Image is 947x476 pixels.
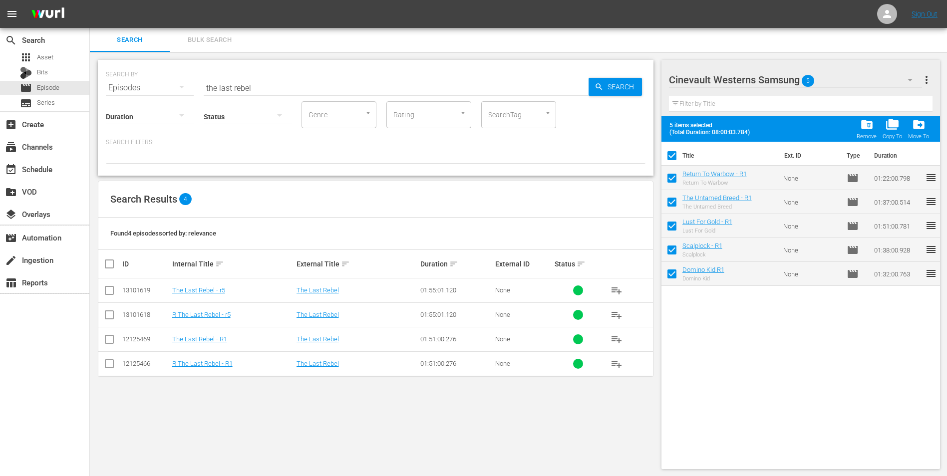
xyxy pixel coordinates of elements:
[5,34,17,46] span: Search
[682,194,752,202] a: The Untamed Breed - R1
[854,115,880,143] span: Remove Item From Workspace
[868,142,928,170] th: Duration
[495,260,552,268] div: External ID
[37,52,53,62] span: Asset
[847,196,859,208] span: Episode
[172,311,231,318] a: R The Last Rebel - r5
[605,303,629,327] button: playlist_add
[106,74,194,102] div: Episodes
[297,311,339,318] a: The Last Rebel
[925,243,937,255] span: reorder
[420,360,492,367] div: 01:51:00.276
[880,115,905,143] span: Copy Item To Workspace
[682,204,752,210] div: The Untamed Breed
[20,97,32,109] span: Series
[669,66,923,94] div: Cinevault Westerns Samsung
[779,238,843,262] td: None
[5,186,17,198] span: VOD
[172,335,227,343] a: The Last Rebel - R1
[6,8,18,20] span: menu
[37,83,59,93] span: Episode
[921,68,933,92] button: more_vert
[870,262,925,286] td: 01:32:00.763
[682,228,732,234] div: Lust For Gold
[860,118,874,131] span: folder_delete
[420,311,492,318] div: 01:55:01.120
[857,133,877,140] div: Remove
[495,360,552,367] div: None
[110,193,177,205] span: Search Results
[847,220,859,232] span: Episode
[495,286,552,294] div: None
[420,335,492,343] div: 01:51:00.276
[5,164,17,176] span: Schedule
[841,142,868,170] th: Type
[905,115,932,143] button: Move To
[669,122,754,129] span: 5 items selected
[5,209,17,221] span: Overlays
[779,214,843,238] td: None
[682,242,722,249] a: Scalplock - R1
[179,193,192,205] span: 4
[611,333,623,345] span: playlist_add
[925,267,937,279] span: reorder
[925,220,937,232] span: reorder
[122,286,169,294] div: 13101619
[925,172,937,184] span: reorder
[122,260,169,268] div: ID
[297,286,339,294] a: The Last Rebel
[870,166,925,190] td: 01:22:00.798
[883,133,902,140] div: Copy To
[605,327,629,351] button: playlist_add
[870,214,925,238] td: 01:51:00.781
[682,275,724,282] div: Domino Kid
[110,230,216,237] span: Found 4 episodes sorted by: relevance
[106,138,645,147] p: Search Filters:
[611,358,623,370] span: playlist_add
[605,352,629,376] button: playlist_add
[779,262,843,286] td: None
[24,2,72,26] img: ans4CAIJ8jUAAAAAAAAAAAAAAAAAAAAAAAAgQb4GAAAAAAAAAAAAAAAAAAAAAAAAJMjXAAAAAAAAAAAAAAAAAAAAAAAAgAT5G...
[172,286,225,294] a: The Last Rebel - r5
[172,360,233,367] a: R The Last Rebel - R1
[682,218,732,226] a: Lust For Gold - R1
[682,180,747,186] div: Return To Warbow
[682,251,722,258] div: Scalplock
[297,258,418,270] div: External Title
[5,232,17,244] span: Automation
[449,259,458,268] span: sort
[589,78,642,96] button: Search
[605,278,629,302] button: playlist_add
[5,254,17,266] span: Ingestion
[215,259,224,268] span: sort
[37,67,48,77] span: Bits
[420,258,492,270] div: Duration
[921,74,933,86] span: more_vert
[925,196,937,208] span: reorder
[543,108,553,118] button: Open
[577,259,586,268] span: sort
[122,360,169,367] div: 12125466
[458,108,468,118] button: Open
[297,360,339,367] a: The Last Rebel
[5,277,17,289] span: Reports
[122,335,169,343] div: 12125469
[912,10,938,18] a: Sign Out
[847,172,859,184] span: Episode
[847,268,859,280] span: Episode
[611,284,623,296] span: playlist_add
[611,309,623,321] span: playlist_add
[96,34,164,46] span: Search
[682,266,724,273] a: Domino Kid R1
[555,258,602,270] div: Status
[172,258,294,270] div: Internal Title
[778,142,841,170] th: Ext. ID
[176,34,244,46] span: Bulk Search
[854,115,880,143] button: Remove
[5,141,17,153] span: Channels
[420,286,492,294] div: 01:55:01.120
[682,170,747,178] a: Return To Warbow - R1
[779,190,843,214] td: None
[669,129,754,136] span: (Total Duration: 08:00:03.784)
[886,118,899,131] span: folder_copy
